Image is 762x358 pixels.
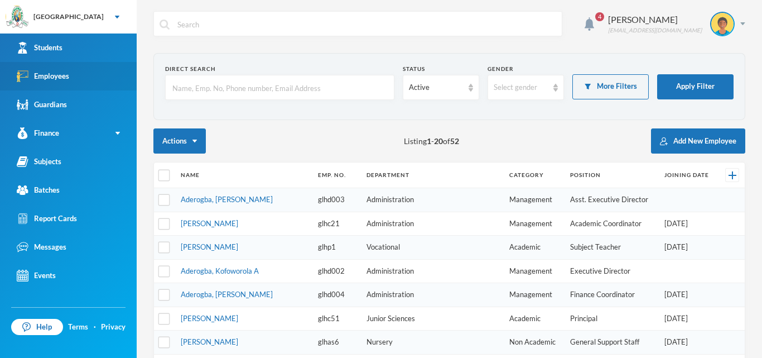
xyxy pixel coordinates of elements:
[312,283,361,307] td: glhd004
[361,236,504,260] td: Vocational
[659,307,718,331] td: [DATE]
[312,163,361,188] th: Emp. No.
[312,188,361,212] td: glhd003
[504,283,565,307] td: Management
[659,236,718,260] td: [DATE]
[404,135,459,147] span: Listing - of
[17,127,59,139] div: Finance
[312,307,361,331] td: glhc51
[33,12,104,22] div: [GEOGRAPHIC_DATA]
[361,188,504,212] td: Administration
[176,12,556,37] input: Search
[68,322,88,333] a: Terms
[361,259,504,283] td: Administration
[504,212,565,236] td: Management
[488,65,564,73] div: Gender
[312,212,361,236] td: glhc21
[434,136,443,146] b: 20
[711,13,734,35] img: STUDENT
[565,236,659,260] td: Subject Teacher
[504,163,565,188] th: Category
[504,188,565,212] td: Management
[181,242,238,251] a: [PERSON_NAME]
[171,75,388,101] input: Name, Emp. No, Phone number, Email Address
[504,331,565,355] td: Non Academic
[160,20,170,30] img: search
[565,188,659,212] td: Asst. Executive Director
[312,259,361,283] td: glhd002
[659,212,718,236] td: [DATE]
[94,322,96,333] div: ·
[565,331,659,355] td: General Support Staff
[565,283,659,307] td: Finance Coordinator
[361,331,504,355] td: Nursery
[17,213,77,225] div: Report Cards
[181,195,273,204] a: Aderogba, [PERSON_NAME]
[361,212,504,236] td: Administration
[565,259,659,283] td: Executive Director
[153,128,206,154] button: Actions
[181,337,238,346] a: [PERSON_NAME]
[729,171,736,179] img: +
[181,219,238,228] a: [PERSON_NAME]
[565,307,659,331] td: Principal
[181,266,259,275] a: Aderogba, Kofoworola A
[409,82,463,93] div: Active
[17,241,66,253] div: Messages
[361,307,504,331] td: Junior Sciences
[504,236,565,260] td: Academic
[572,74,649,99] button: More Filters
[403,65,479,73] div: Status
[165,65,394,73] div: Direct Search
[427,136,431,146] b: 1
[312,236,361,260] td: glhp1
[595,12,604,21] span: 4
[101,322,126,333] a: Privacy
[175,163,312,188] th: Name
[17,99,67,111] div: Guardians
[651,128,745,154] button: Add New Employee
[659,163,718,188] th: Joining Date
[181,314,238,323] a: [PERSON_NAME]
[504,307,565,331] td: Academic
[494,82,548,93] div: Select gender
[565,163,659,188] th: Position
[6,6,28,28] img: logo
[11,319,63,336] a: Help
[657,74,734,99] button: Apply Filter
[17,184,60,196] div: Batches
[312,331,361,355] td: glhas6
[608,26,702,35] div: [EMAIL_ADDRESS][DOMAIN_NAME]
[608,13,702,26] div: [PERSON_NAME]
[361,163,504,188] th: Department
[504,259,565,283] td: Management
[659,283,718,307] td: [DATE]
[17,42,62,54] div: Students
[361,283,504,307] td: Administration
[565,212,659,236] td: Academic Coordinator
[450,136,459,146] b: 52
[659,331,718,355] td: [DATE]
[17,70,69,82] div: Employees
[181,290,273,299] a: Aderogba, [PERSON_NAME]
[17,270,56,281] div: Events
[17,156,61,168] div: Subjects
